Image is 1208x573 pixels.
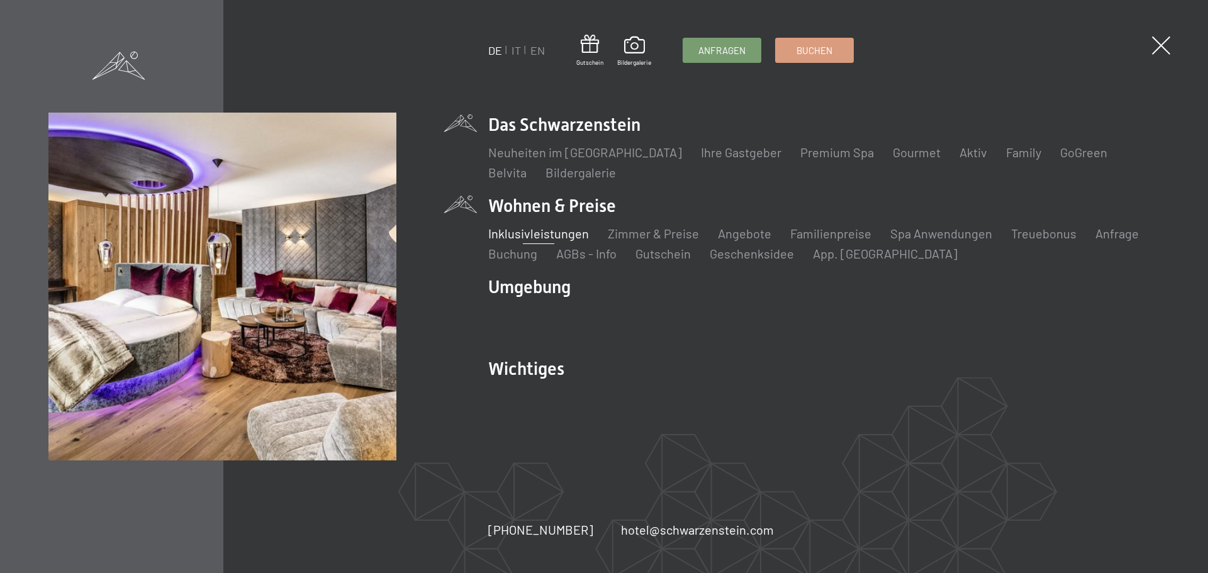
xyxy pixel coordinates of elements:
span: Anfragen [698,44,746,57]
a: Familienpreise [790,226,871,241]
a: Aktiv [959,145,987,160]
a: Premium Spa [800,145,874,160]
a: App. [GEOGRAPHIC_DATA] [813,246,958,261]
a: DE [488,43,502,57]
a: Ihre Gastgeber [701,145,781,160]
a: Bildergalerie [617,36,651,67]
a: [PHONE_NUMBER] [488,521,593,538]
a: GoGreen [1060,145,1107,160]
a: Angebote [718,226,771,241]
a: Anfragen [683,38,761,62]
a: hotel@schwarzenstein.com [621,521,774,538]
a: EN [530,43,545,57]
a: Anfrage [1095,226,1139,241]
span: Gutschein [576,58,603,67]
a: Buchen [776,38,853,62]
a: Zimmer & Preise [608,226,699,241]
a: Buchung [488,246,537,261]
a: Gourmet [893,145,941,160]
a: Gutschein [635,246,691,261]
a: Inklusivleistungen [488,226,589,241]
a: Neuheiten im [GEOGRAPHIC_DATA] [488,145,682,160]
a: Geschenksidee [710,246,794,261]
a: Treuebonus [1011,226,1077,241]
span: Bildergalerie [617,58,651,67]
a: Gutschein [576,35,603,67]
span: Buchen [797,44,832,57]
a: AGBs - Info [556,246,617,261]
a: Belvita [488,165,527,180]
a: Family [1006,145,1041,160]
a: Bildergalerie [545,165,616,180]
a: Spa Anwendungen [890,226,992,241]
a: IT [512,43,521,57]
span: [PHONE_NUMBER] [488,522,593,537]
